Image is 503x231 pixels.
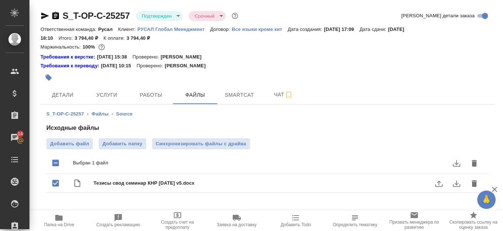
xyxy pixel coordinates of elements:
[137,62,165,70] p: Проверено:
[2,128,28,147] a: 14
[137,26,210,32] a: РУСАЛ Глобал Менеджмент
[230,11,240,21] button: Доп статусы указывают на важность/срочность заказа
[232,26,288,32] a: Все языки кроме кит
[448,154,465,172] button: download
[112,110,113,118] li: ‹
[63,11,130,21] a: S_T-OP-C-25257
[116,111,133,117] a: Source
[41,44,82,50] p: Маржинальность:
[51,11,60,20] button: Скопировать ссылку
[359,26,388,32] p: Дата сдачи:
[136,11,183,21] div: Подтвержден
[189,11,225,21] div: Подтвержден
[266,90,301,99] span: Чат
[103,35,127,41] p: К оплате:
[89,90,124,100] span: Услуги
[73,159,471,167] p: Выбран 1 файл
[465,175,483,192] button: delete
[41,62,101,70] a: Требования к переводу:
[288,26,324,32] p: Дата создания:
[94,180,471,187] span: Тезисы свод семинар КНР [DATE] v5.docx
[140,13,174,19] button: Подтвержден
[465,154,483,172] button: delete
[101,62,137,70] p: [DATE] 10:15
[284,90,293,99] svg: Подписаться
[97,53,133,61] p: [DATE] 15:38
[177,90,213,100] span: Файлы
[41,26,98,32] p: Ответственная команда:
[161,53,207,61] p: [PERSON_NAME]
[210,26,232,32] p: Договор:
[41,11,49,20] button: Скопировать ссылку для ЯМессенджера
[45,90,80,100] span: Детали
[99,138,146,149] button: Добавить папку
[118,26,137,32] p: Клиент:
[430,175,448,192] label: uploadFile
[59,35,74,41] p: Итого:
[41,62,101,70] div: Нажми, чтобы открыть папку с инструкцией
[46,124,489,132] h4: Исходные файлы
[480,192,493,207] span: 🙏
[133,53,161,61] p: Проверено:
[41,53,97,61] div: Нажми, чтобы открыть папку с инструкцией
[97,42,106,52] button: 0.00 RUB;
[156,140,246,148] span: Синхронизировать файлы с драйва
[46,138,93,149] label: Добавить файл
[41,70,57,86] button: Добавить тэг
[13,130,27,138] span: 14
[222,90,257,100] span: Smartcat
[46,111,84,117] a: S_T-OP-C-25257
[448,175,465,192] button: download
[82,44,97,50] p: 100%
[326,210,385,231] button: Чтобы определение сработало, загрузи исходные файлы на странице "файлы" и привяжи проект в SmartCat
[477,191,496,209] button: 🙏
[41,53,97,61] a: Требования к верстке:
[192,13,217,19] button: Срочный
[102,140,142,148] span: Добавить папку
[50,140,89,148] span: Добавить файл
[152,138,250,149] button: Синхронизировать файлы с драйва
[401,12,475,19] span: [PERSON_NAME] детали заказа
[324,26,360,32] p: [DATE] 17:09
[46,110,489,118] nav: breadcrumb
[92,111,109,117] a: Файлы
[74,35,103,41] p: 3 794,40 ₽
[133,90,169,100] span: Работы
[165,62,211,70] p: [PERSON_NAME]
[98,26,118,32] p: Русал
[87,110,88,118] li: ‹
[127,35,156,41] p: 3 794,40 ₽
